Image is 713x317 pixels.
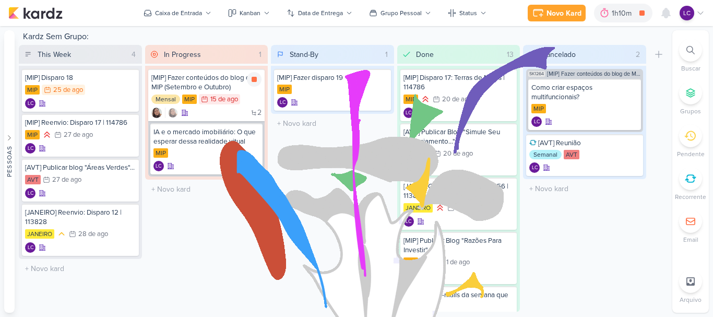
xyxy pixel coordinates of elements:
[531,116,542,127] div: Laís Costa
[25,175,41,184] div: AVT
[403,127,514,146] div: [AVT] Publicar Blog "Simule Seu Financiamento..."
[528,71,545,77] span: SK1264
[25,98,35,109] div: Laís Costa
[403,108,414,118] div: Criador(a): Laís Costa
[381,49,392,60] div: 1
[403,290,514,309] div: [MIP] Fazer e-mails da semana que vem
[52,177,81,183] div: 27 de ago
[532,166,538,171] p: LC
[5,145,14,177] div: Pessoas
[680,107,701,116] p: Grupos
[529,138,640,148] div: [AVT] Reunião
[403,257,418,267] div: MIP
[25,73,136,83] div: [MIP] Disparo 18
[683,235,698,244] p: Email
[680,295,702,304] p: Arquivo
[503,49,518,60] div: 13
[151,73,262,92] div: [MIP] Fazer conteúdos do blog de MIP (Setembro e Outubro)
[277,97,288,108] div: Laís Costa
[25,143,35,154] div: Laís Costa
[28,191,33,196] p: LC
[25,242,35,253] div: Laís Costa
[247,72,262,87] div: Parar relógio
[25,242,35,253] div: Criador(a): Laís Costa
[403,216,414,227] div: Criador(a): Laís Costa
[78,231,108,238] div: 28 de ago
[529,150,562,159] div: Semanal
[531,104,546,113] div: MIP
[53,87,83,93] div: 25 de ago
[151,108,162,118] div: Criador(a): Sharlene Khoury
[534,120,540,125] p: LC
[25,130,40,139] div: MIP
[19,30,668,45] div: Kardz Sem Grupo:
[531,83,638,102] div: Como criar espaços multifuncionais?
[28,101,33,107] p: LC
[182,95,197,104] div: MIP
[529,162,540,173] div: Laís Costa
[421,148,432,159] div: Prioridade Média
[28,245,33,251] p: LC
[403,203,433,213] div: JANEIRO
[257,109,262,116] span: 2
[420,94,431,104] div: Prioridade Alta
[28,146,33,151] p: LC
[25,208,136,227] div: [JANEIRO] Reenvio: Disparo 12 | 113828
[680,6,694,20] div: Laís Costa
[64,132,93,138] div: 27 de ago
[165,108,178,118] div: Colaboradores: Sharlene Khoury
[25,85,40,95] div: MIP
[612,8,635,19] div: 1h10m
[403,149,419,158] div: AVT
[406,111,411,116] p: LC
[528,5,586,21] button: Novo Kard
[8,7,63,19] img: kardz.app
[25,188,35,198] div: Laís Costa
[153,148,168,158] div: MIP
[25,143,35,154] div: Criador(a): Laís Costa
[147,182,266,197] input: + Novo kard
[273,116,392,131] input: + Novo kard
[406,274,411,279] p: LC
[403,236,514,255] div: [MIP] Publicar Blog "Razões Para Investir"
[406,165,411,170] p: LC
[4,30,15,313] button: Pessoas
[443,150,473,157] div: 20 de ago
[151,108,162,118] img: Sharlene Khoury
[156,164,161,169] p: LC
[403,73,514,92] div: [MIP] Disparo 17: Terras de Minas | 114786
[564,150,579,159] div: AVT
[677,149,705,159] p: Pendente
[210,96,238,103] div: 15 de ago
[127,49,140,60] div: 4
[153,161,164,171] div: Criador(a): Laís Costa
[403,95,418,104] div: MIP
[531,116,542,127] div: Criador(a): Laís Costa
[546,8,581,19] div: Novo Kard
[21,261,140,276] input: + Novo kard
[525,181,644,196] input: + Novo kard
[168,108,178,118] img: Sharlene Khoury
[25,229,54,239] div: JANEIRO
[403,162,414,172] div: Laís Costa
[403,271,414,281] div: Laís Costa
[681,64,700,73] p: Buscar
[403,216,414,227] div: Laís Costa
[403,162,414,172] div: Criador(a): Laís Costa
[277,85,292,94] div: MIP
[403,182,514,201] div: [JANEIRO] Disparo 12: Jardins 156 | 113828
[442,259,470,266] div: 21 de ago
[56,229,67,239] div: Prioridade Média
[153,161,164,171] div: Laís Costa
[406,219,411,225] p: LC
[403,271,414,281] div: Criador(a): Laís Costa
[672,39,709,73] li: Ctrl + F
[675,192,706,202] p: Recorrente
[529,162,540,173] div: Criador(a): Laís Costa
[42,130,52,140] div: Prioridade Alta
[457,205,484,212] div: 21 de ago
[280,100,286,105] p: LC
[25,163,136,172] div: [AVT] Publicar blog "Áreas Verdes"...
[255,49,266,60] div: 1
[151,95,180,104] div: Mensal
